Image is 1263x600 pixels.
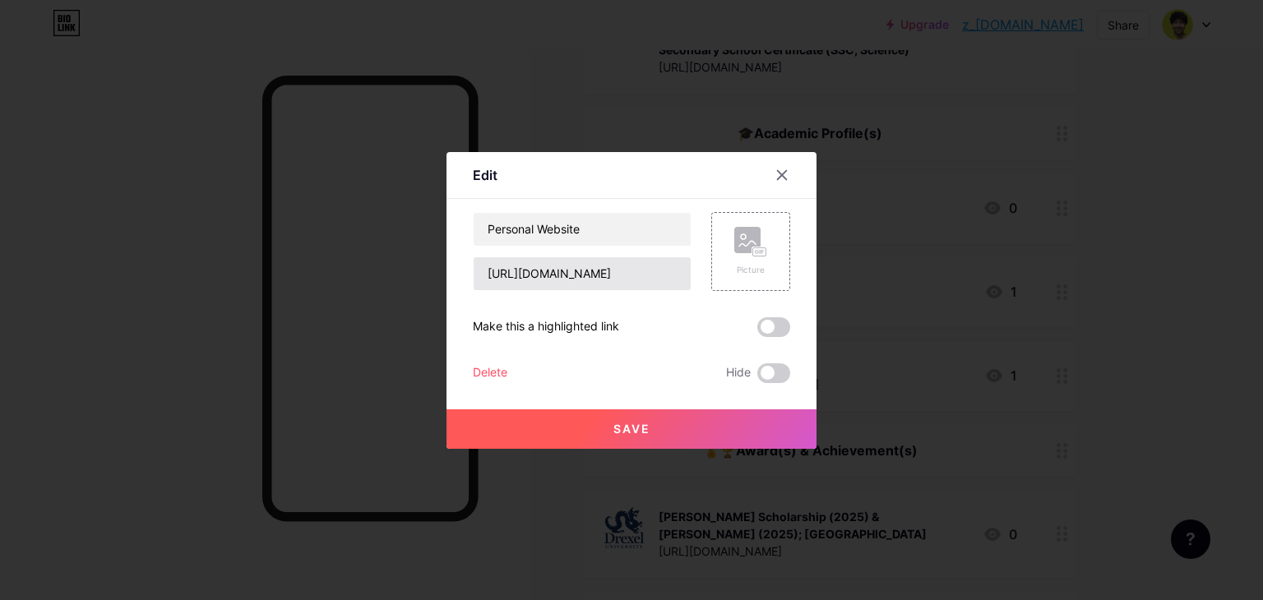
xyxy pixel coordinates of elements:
button: Save [446,409,817,449]
div: Picture [734,264,767,276]
span: Save [613,422,650,436]
div: Delete [473,363,507,383]
div: Edit [473,165,497,185]
input: URL [474,257,691,290]
input: Title [474,213,691,246]
span: Hide [726,363,751,383]
div: Make this a highlighted link [473,317,619,337]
